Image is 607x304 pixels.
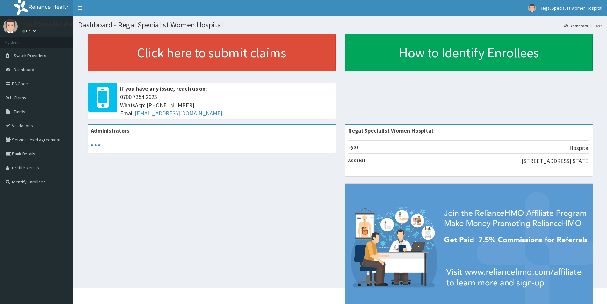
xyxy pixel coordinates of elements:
[14,109,25,115] span: Tariffs
[3,19,18,33] img: User Image
[120,85,207,92] b: If you have any issue, reach us on:
[14,53,46,58] span: Switch Providers
[22,29,38,33] a: Online
[78,21,602,29] h1: Dashboard - Regal Specialist Women Hospital
[14,95,26,100] span: Claims
[14,67,34,72] span: Dashboard
[528,4,536,12] img: User Image
[569,144,589,152] p: Hospital
[348,144,359,150] b: Type
[345,34,593,71] a: How to Identify Enrollees
[348,127,433,134] strong: Regal Specialist Women Hospital
[589,23,602,28] li: Here
[88,34,336,71] a: Click here to submit claims
[564,23,588,28] a: Dashboard
[91,140,100,150] svg: audio-loading
[135,109,222,117] a: [EMAIL_ADDRESS][DOMAIN_NAME]
[91,127,129,134] b: Administrators
[348,157,365,163] b: Address
[540,5,602,11] span: Regal Specialist Women Hospital
[522,157,589,165] p: [STREET_ADDRESS] STATE.
[120,93,332,117] span: 0700 7354 2623 WhatsApp: [PHONE_NUMBER] Email:
[22,21,104,26] p: Regal Specialist Women Hospital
